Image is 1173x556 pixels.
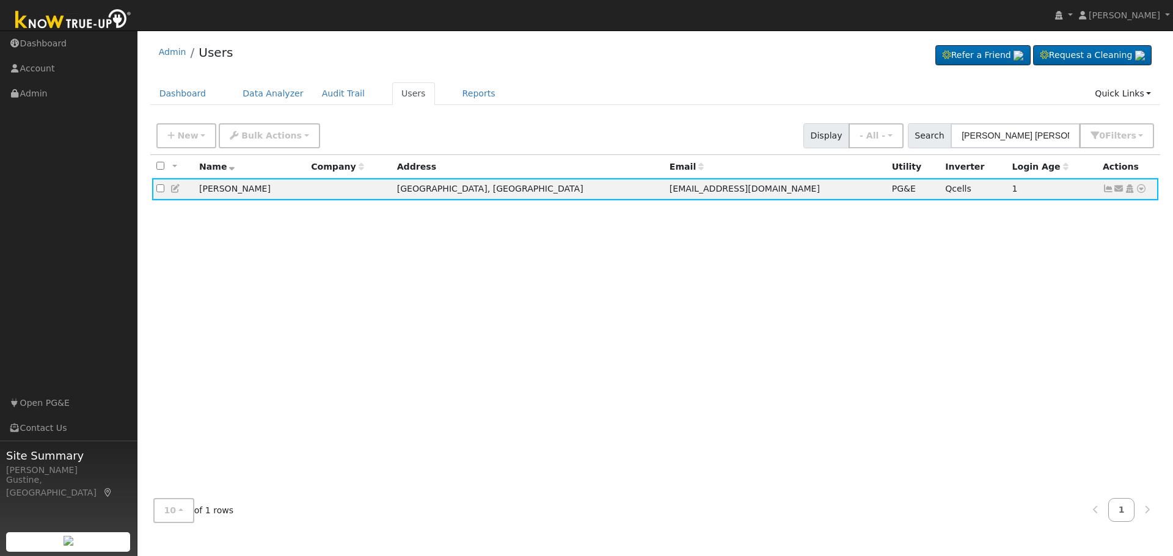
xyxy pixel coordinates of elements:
div: Inverter [945,161,1003,173]
a: Request a Cleaning [1033,45,1152,66]
a: Audit Trail [313,82,374,105]
a: 1 [1108,498,1135,522]
a: Reports [453,82,505,105]
span: [EMAIL_ADDRESS][DOMAIN_NAME] [670,184,820,193]
a: Show Graph [1103,184,1114,193]
span: Name [199,162,235,171]
span: 10 [164,505,177,515]
img: retrieve [1014,51,1023,60]
span: Company name [311,162,364,171]
div: Actions [1103,161,1154,173]
span: s [1131,131,1136,140]
a: Quick Links [1086,82,1160,105]
span: of 1 rows [153,498,234,523]
a: Login As [1124,184,1135,193]
img: Know True-Up [9,7,137,34]
a: Dashboard [150,82,216,105]
span: Display [803,123,849,148]
button: New [156,123,217,148]
button: - All - [849,123,904,148]
a: Other actions [1136,182,1147,195]
div: Utility [892,161,937,173]
span: 09/24/2025 12:30:35 PM [1012,184,1018,193]
a: gfjosey@hotmail.com [1114,182,1125,195]
div: [PERSON_NAME] [6,464,131,477]
input: Search [951,123,1080,148]
span: New [177,131,198,140]
img: retrieve [1135,51,1145,60]
span: PG&E [892,184,916,193]
a: Users [392,82,435,105]
a: Users [199,45,233,60]
div: Gustine, [GEOGRAPHIC_DATA] [6,474,131,499]
button: Bulk Actions [219,123,320,148]
span: Days since last login [1012,162,1069,171]
span: Qcells [945,184,971,193]
span: Email [670,162,704,171]
a: Admin [159,47,186,57]
span: [PERSON_NAME] [1089,10,1160,20]
a: Data Analyzer [233,82,313,105]
td: [PERSON_NAME] [195,178,307,201]
a: Map [103,488,114,497]
span: Site Summary [6,447,131,464]
div: Address [397,161,661,173]
button: 10 [153,498,194,523]
span: Search [908,123,951,148]
button: 0Filters [1080,123,1154,148]
a: Edit User [170,184,181,193]
span: Filter [1105,131,1136,140]
img: retrieve [64,536,73,546]
span: Bulk Actions [241,131,302,140]
a: Refer a Friend [935,45,1031,66]
td: [GEOGRAPHIC_DATA], [GEOGRAPHIC_DATA] [393,178,665,201]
